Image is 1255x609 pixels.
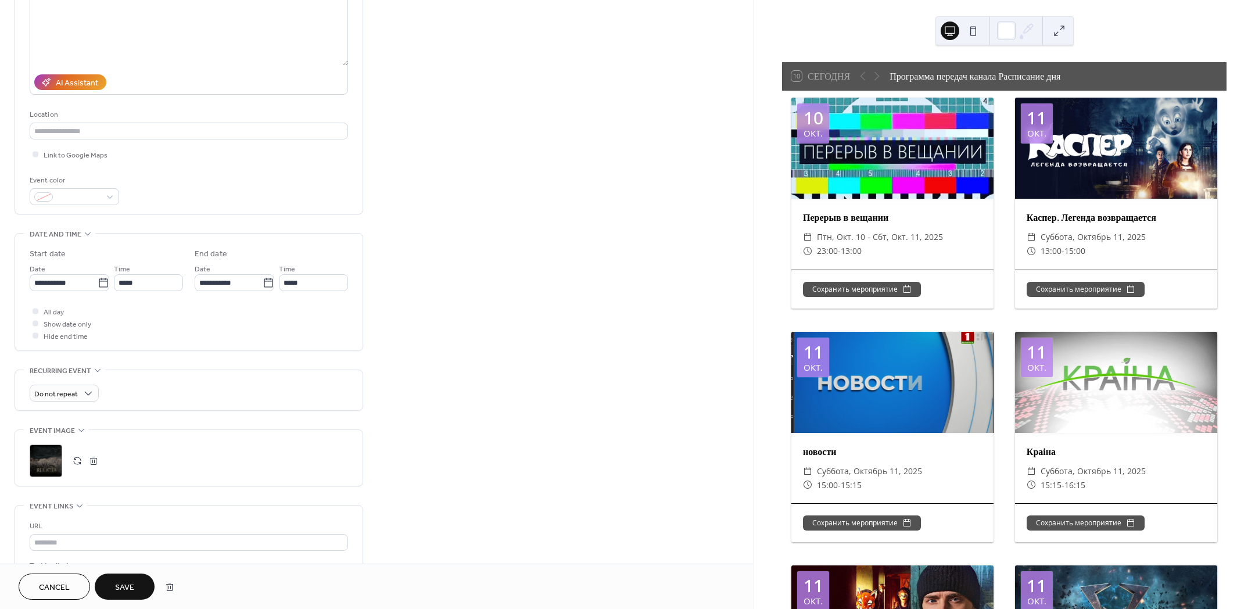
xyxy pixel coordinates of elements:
[30,500,73,513] span: Event links
[30,365,91,377] span: Recurring event
[1062,244,1064,258] span: -
[1015,445,1217,458] div: Краіна
[804,597,823,606] div: окт.
[44,318,91,331] span: Show date only
[841,244,862,258] span: 13:00
[804,343,823,361] div: 11
[838,244,841,258] span: -
[803,464,812,478] div: ​
[114,263,130,275] span: Time
[804,109,823,127] div: 10
[1027,363,1046,372] div: окт.
[279,263,295,275] span: Time
[30,109,346,121] div: Location
[817,230,943,244] span: птн, окт. 10 - сбт, окт. 11, 2025
[195,263,210,275] span: Date
[1027,464,1036,478] div: ​
[1027,597,1046,606] div: окт.
[1041,464,1146,478] span: суббота, октябрь 11, 2025
[791,210,994,224] div: Перерыв в вещании
[115,582,134,594] span: Save
[1027,577,1046,594] div: 11
[1027,230,1036,244] div: ​
[1062,478,1064,492] span: -
[817,244,838,258] span: 23:00
[30,520,346,532] div: URL
[804,129,823,138] div: окт.
[30,263,45,275] span: Date
[1015,210,1217,224] div: Каспер. Легенда возвращается
[804,577,823,594] div: 11
[34,388,78,401] span: Do not repeat
[803,478,812,492] div: ​
[1027,129,1046,138] div: окт.
[39,582,70,594] span: Cancel
[30,228,81,241] span: Date and time
[841,478,862,492] span: 15:15
[44,306,64,318] span: All day
[1027,282,1145,297] button: Сохранить мероприятие
[30,248,66,260] div: Start date
[1041,244,1062,258] span: 13:00
[44,331,88,343] span: Hide end time
[1041,230,1146,244] span: суббота, октябрь 11, 2025
[1027,343,1046,361] div: 11
[803,282,921,297] button: Сохранить мероприятие
[1027,515,1145,531] button: Сохранить мероприятие
[195,248,227,260] div: End date
[817,464,922,478] span: суббота, октябрь 11, 2025
[19,574,90,600] button: Cancel
[1027,244,1036,258] div: ​
[890,69,1060,83] div: Программа передач канала Расписание дня
[30,174,117,187] div: Event color
[30,425,75,437] span: Event image
[1064,478,1085,492] span: 16:15
[817,478,838,492] span: 15:00
[803,230,812,244] div: ​
[95,574,155,600] button: Save
[30,445,62,477] div: ;
[34,74,106,90] button: AI Assistant
[838,478,841,492] span: -
[804,363,823,372] div: окт.
[56,77,98,89] div: AI Assistant
[1064,244,1085,258] span: 15:00
[791,445,994,458] div: новости
[1041,478,1062,492] span: 15:15
[803,244,812,258] div: ​
[1027,109,1046,127] div: 11
[44,149,107,162] span: Link to Google Maps
[30,560,346,572] div: Text to display
[1027,478,1036,492] div: ​
[803,515,921,531] button: Сохранить мероприятие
